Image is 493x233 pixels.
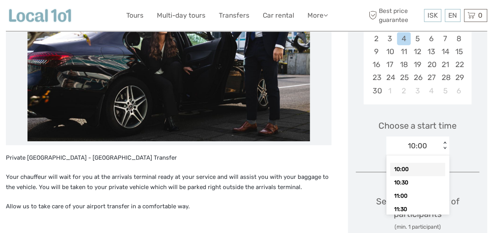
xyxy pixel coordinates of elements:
a: More [307,10,328,21]
div: Choose Tuesday, November 11th, 2025 [397,45,411,58]
div: month 2025-11 [366,19,469,97]
div: Choose Monday, December 1st, 2025 [383,84,397,97]
a: Car rental [263,10,294,21]
div: Choose Friday, November 28th, 2025 [438,71,452,84]
div: Choose Thursday, November 27th, 2025 [424,71,438,84]
div: Choose Saturday, December 6th, 2025 [452,84,466,97]
div: Choose Wednesday, November 26th, 2025 [411,71,424,84]
p: We're away right now. Please check back later! [11,14,89,20]
div: Choose Saturday, November 29th, 2025 [452,71,466,84]
div: 10:00 [390,163,445,176]
button: Open LiveChat chat widget [90,12,100,22]
a: Transfers [219,10,249,21]
div: 11:00 [390,189,445,203]
p: Private [GEOGRAPHIC_DATA] - [GEOGRAPHIC_DATA] Transfer [6,153,331,163]
div: EN [445,9,460,22]
div: Choose Monday, November 3rd, 2025 [383,32,397,45]
span: Choose a start time [378,120,457,132]
div: Choose Thursday, November 13th, 2025 [424,45,438,58]
p: Your chauffeur will wait for you at the arrivals terminal ready at your service and will assist y... [6,172,331,192]
img: Local 101 [6,6,74,25]
div: Choose Monday, November 17th, 2025 [383,58,397,71]
div: Choose Tuesday, November 25th, 2025 [397,71,411,84]
div: Choose Wednesday, November 19th, 2025 [411,58,424,71]
span: 0 [477,11,484,19]
div: Choose Sunday, November 2nd, 2025 [369,32,383,45]
div: Choose Saturday, November 15th, 2025 [452,45,466,58]
div: Choose Monday, November 10th, 2025 [383,45,397,58]
div: Choose Friday, November 14th, 2025 [438,45,452,58]
a: Multi-day tours [157,10,206,21]
div: Choose Tuesday, November 18th, 2025 [397,58,411,71]
div: Choose Thursday, November 6th, 2025 [424,32,438,45]
div: Choose Saturday, November 8th, 2025 [452,32,466,45]
div: (min. 1 participant) [356,223,479,231]
div: Choose Wednesday, November 5th, 2025 [411,32,424,45]
div: < > [441,142,448,150]
div: Choose Saturday, November 22nd, 2025 [452,58,466,71]
div: Choose Wednesday, December 3rd, 2025 [411,84,424,97]
div: Choose Friday, December 5th, 2025 [438,84,452,97]
div: Choose Sunday, November 9th, 2025 [369,45,383,58]
div: Choose Friday, November 7th, 2025 [438,32,452,45]
a: Tours [126,10,144,21]
div: Choose Sunday, November 23rd, 2025 [369,71,383,84]
div: Choose Tuesday, November 4th, 2025 [397,32,411,45]
div: Choose Thursday, December 4th, 2025 [424,84,438,97]
div: 10:00 [408,141,427,151]
div: Choose Sunday, November 30th, 2025 [369,84,383,97]
div: Choose Tuesday, December 2nd, 2025 [397,84,411,97]
p: Allow us to take care of your airport transfer in a comfortable way. [6,202,331,212]
div: Choose Thursday, November 20th, 2025 [424,58,438,71]
div: Choose Sunday, November 16th, 2025 [369,58,383,71]
div: Choose Wednesday, November 12th, 2025 [411,45,424,58]
span: Best price guarantee [367,7,422,24]
div: Choose Friday, November 21st, 2025 [438,58,452,71]
div: 11:30 [390,203,445,216]
div: 10:30 [390,176,445,189]
div: Choose Monday, November 24th, 2025 [383,71,397,84]
span: ISK [428,11,438,19]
